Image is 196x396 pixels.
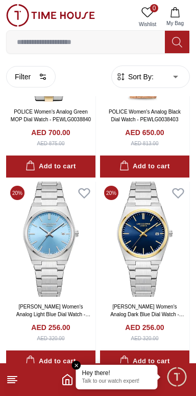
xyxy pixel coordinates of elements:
button: Sort By: [116,72,154,82]
h4: AED 256.00 [31,322,70,333]
span: 0 [150,4,158,12]
a: POLICE Women's Analog Black Dial Watch - PEWLG0038403 [109,109,181,122]
div: Hey there! [82,369,152,377]
img: ... [6,4,95,27]
button: Filter [6,66,56,87]
button: Add to cart [6,350,95,372]
div: AED 320.00 [131,335,159,342]
button: Add to cart [100,350,189,372]
div: AED 875.00 [37,140,65,147]
span: Sort By: [126,72,154,82]
span: Wishlist [135,20,160,28]
a: [PERSON_NAME] Women's Analog Dark Blue Dial Watch - LC08195.290 [110,304,184,325]
a: Home [61,373,73,386]
div: Add to cart [26,356,76,367]
div: Add to cart [119,356,169,367]
h4: AED 256.00 [125,322,164,333]
img: Lee Cooper Women's Analog Light Blue Dial Watch - LC08195.300 [6,182,95,297]
h4: AED 650.00 [125,127,164,138]
h4: AED 700.00 [31,127,70,138]
button: My Bag [160,4,190,30]
button: Add to cart [6,156,95,178]
span: 20 % [10,186,24,200]
a: POLICE Women's Analog Green MOP Dial Watch - PEWLG0038840 [11,109,91,122]
p: Talk to our watch expert! [82,378,152,385]
div: AED 320.00 [37,335,65,342]
div: Add to cart [119,161,169,172]
div: AED 813.00 [131,140,159,147]
span: 20 % [104,186,118,200]
a: [PERSON_NAME] Women's Analog Light Blue Dial Watch - LC08195.300 [16,304,90,325]
span: My Bag [162,19,188,27]
button: Add to cart [100,156,189,178]
a: 0Wishlist [135,4,160,30]
div: Add to cart [26,161,76,172]
em: Close tooltip [72,361,81,370]
img: Lee Cooper Women's Analog Dark Blue Dial Watch - LC08195.290 [100,182,189,297]
div: Chat Widget [166,366,188,388]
